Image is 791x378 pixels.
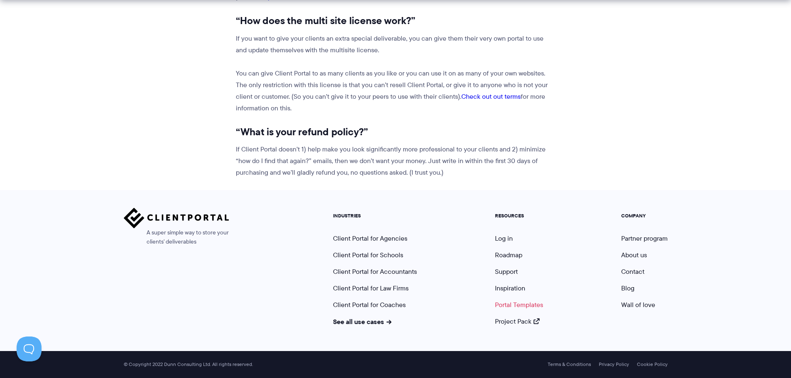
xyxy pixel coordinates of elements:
[124,228,229,246] span: A super simple way to store your clients' deliverables
[495,317,540,326] a: Project Pack
[120,361,257,368] span: © Copyright 2022 Dunn Consulting Ltd. All rights reserved.
[495,283,525,293] a: Inspiration
[495,300,543,310] a: Portal Templates
[333,267,417,276] a: Client Portal for Accountants
[621,300,655,310] a: Wall of love
[548,361,591,367] a: Terms & Conditions
[333,300,406,310] a: Client Portal for Coaches
[333,283,409,293] a: Client Portal for Law Firms
[495,250,522,260] a: Roadmap
[495,267,518,276] a: Support
[621,267,644,276] a: Contact
[333,250,403,260] a: Client Portal for Schools
[236,15,555,27] h3: “How does the multi site license work?”
[236,33,555,56] p: If you want to give your clients an extra special deliverable, you can give them their very own p...
[621,234,668,243] a: Partner program
[333,234,407,243] a: Client Portal for Agencies
[236,144,555,178] p: If Client Portal doesn’t 1) help make you look significantly more professional to your clients an...
[495,234,513,243] a: Log in
[461,92,521,101] a: Check out out terms
[333,213,417,219] h5: INDUSTRIES
[495,213,543,219] h5: RESOURCES
[599,361,629,367] a: Privacy Policy
[637,361,668,367] a: Cookie Policy
[236,126,555,138] h3: “What is your refund policy?”
[17,337,42,361] iframe: Toggle Customer Support
[621,250,647,260] a: About us
[333,317,392,327] a: See all use cases
[621,283,634,293] a: Blog
[621,213,668,219] h5: COMPANY
[236,68,555,114] p: You can give Client Portal to as many clients as you like or you can use it on as many of your ow...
